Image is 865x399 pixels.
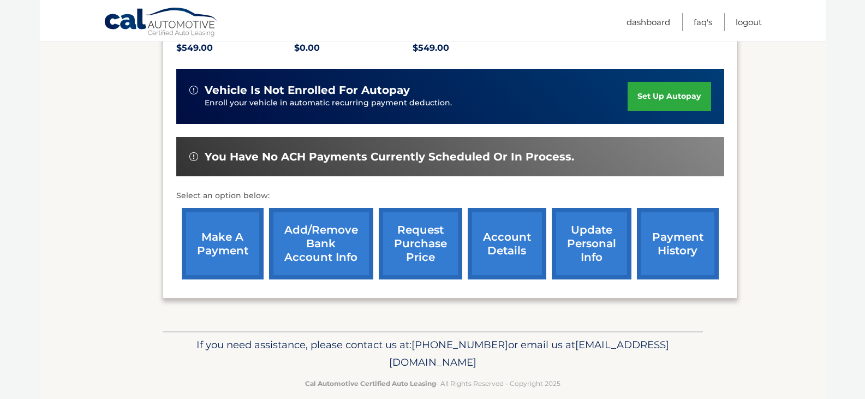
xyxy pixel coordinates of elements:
a: account details [468,208,546,279]
a: update personal info [552,208,631,279]
span: [PHONE_NUMBER] [411,338,508,351]
img: alert-white.svg [189,86,198,94]
a: Logout [736,13,762,31]
p: Select an option below: [176,189,724,203]
p: $549.00 [413,40,531,56]
p: - All Rights Reserved - Copyright 2025 [170,378,696,389]
p: $549.00 [176,40,295,56]
p: $0.00 [294,40,413,56]
a: payment history [637,208,719,279]
img: alert-white.svg [189,152,198,161]
a: FAQ's [694,13,712,31]
a: request purchase price [379,208,462,279]
span: [EMAIL_ADDRESS][DOMAIN_NAME] [389,338,669,368]
a: Add/Remove bank account info [269,208,373,279]
a: make a payment [182,208,264,279]
span: vehicle is not enrolled for autopay [205,84,410,97]
span: You have no ACH payments currently scheduled or in process. [205,150,574,164]
p: If you need assistance, please contact us at: or email us at [170,336,696,371]
a: set up autopay [628,82,711,111]
strong: Cal Automotive Certified Auto Leasing [305,379,436,388]
a: Cal Automotive [104,7,218,39]
p: Enroll your vehicle in automatic recurring payment deduction. [205,97,628,109]
a: Dashboard [627,13,670,31]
